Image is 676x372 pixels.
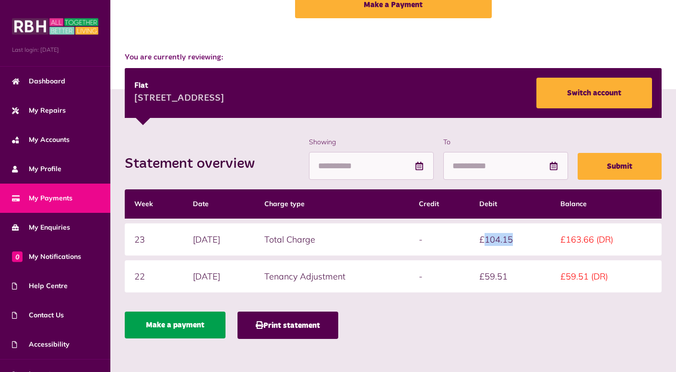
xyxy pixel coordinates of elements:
td: 22 [125,260,183,292]
span: Dashboard [12,76,65,86]
span: Contact Us [12,310,64,320]
th: Week [125,189,183,219]
label: Showing [309,137,434,147]
th: Charge type [255,189,409,219]
td: £163.66 (DR) [551,223,662,256]
span: Help Centre [12,281,68,291]
td: Total Charge [255,223,409,256]
span: My Accounts [12,135,70,145]
button: Print statement [237,312,338,339]
img: MyRBH [12,17,98,36]
th: Date [183,189,255,219]
td: 23 [125,223,183,256]
span: My Repairs [12,105,66,116]
div: [STREET_ADDRESS] [134,92,224,106]
td: £104.15 [470,223,551,256]
th: Debit [470,189,551,219]
div: Flat [134,80,224,92]
th: Balance [551,189,662,219]
td: - [409,223,470,256]
button: Submit [578,153,662,180]
td: £59.51 [470,260,551,292]
a: Switch account [536,78,652,108]
td: Tenancy Adjustment [255,260,409,292]
span: Last login: [DATE] [12,46,98,54]
label: To [443,137,568,147]
td: [DATE] [183,260,255,292]
span: My Enquiries [12,222,70,232]
span: Accessibility [12,339,70,349]
span: My Profile [12,164,61,174]
th: Credit [409,189,470,219]
a: Make a payment [125,312,225,338]
span: You are currently reviewing: [125,52,662,63]
td: £59.51 (DR) [551,260,662,292]
h2: Statement overview [125,155,264,173]
span: My Payments [12,193,72,203]
span: 0 [12,251,23,262]
td: - [409,260,470,292]
span: My Notifications [12,252,81,262]
td: [DATE] [183,223,255,256]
